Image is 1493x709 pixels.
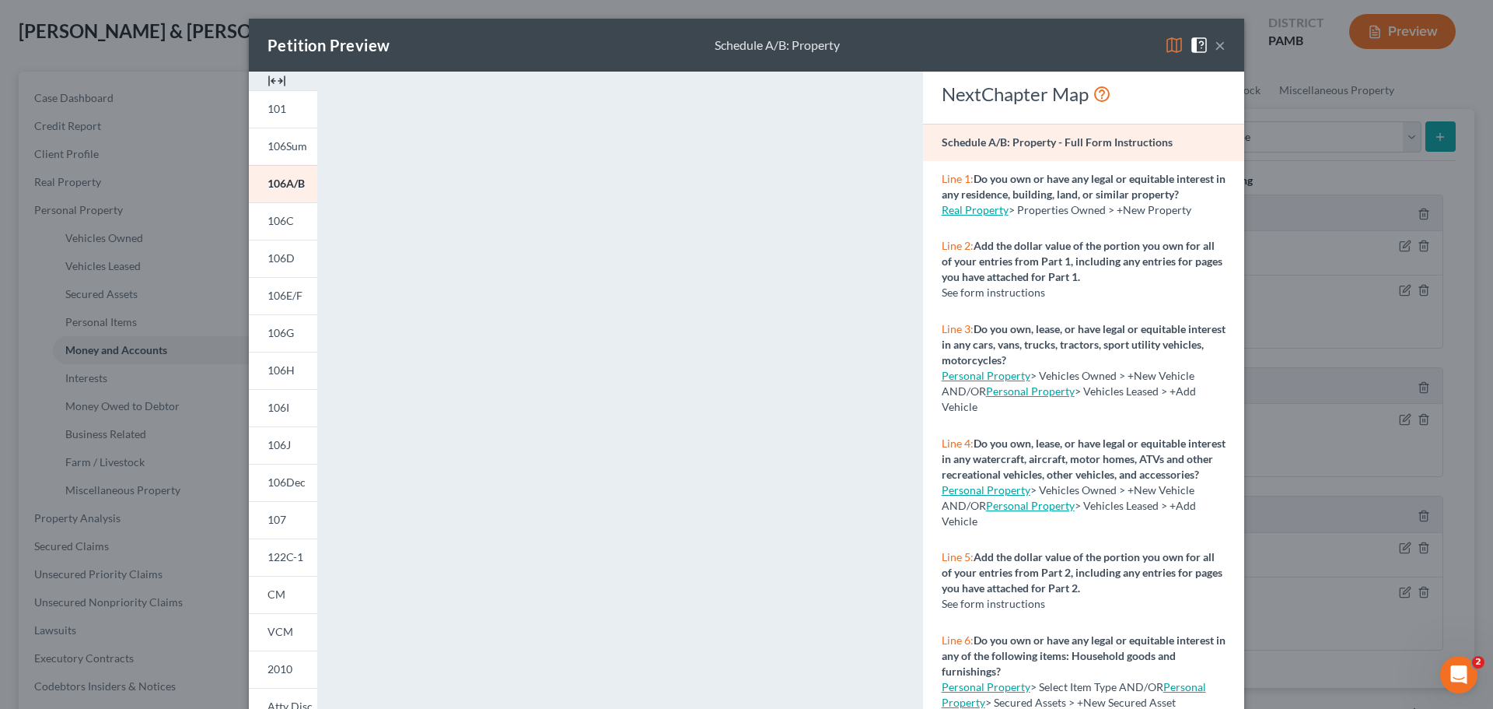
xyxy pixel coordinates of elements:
[942,680,1163,693] span: > Select Item Type AND/OR
[267,139,307,153] span: 106Sum
[267,102,286,115] span: 101
[942,322,1226,367] strong: Do you own, lease, or have legal or equitable interest in any cars, vans, trucks, tractors, sport...
[942,437,974,450] span: Line 4:
[942,369,1194,398] span: > Vehicles Owned > +New Vehicle AND/OR
[1472,656,1484,669] span: 2
[1165,36,1184,54] img: map-eea8200ae884c6f1103ae1953ef3d486a96c86aabb227e865a55264e3737af1f.svg
[942,597,1045,610] span: See form instructions
[942,550,1222,595] strong: Add the dollar value of the portion you own for all of your entries from Part 2, including any en...
[942,634,1226,678] strong: Do you own or have any legal or equitable interest in any of the following items: Household goods...
[267,34,390,56] div: Petition Preview
[249,277,317,314] a: 106E/F
[942,239,1222,283] strong: Add the dollar value of the portion you own for all of your entries from Part 1, including any en...
[715,37,840,54] div: Schedule A/B: Property
[942,369,1030,382] a: Personal Property
[1190,36,1208,54] img: help-close-5ba153eb36485ed6c1ea00a893f15db1cb9b99d6cae46e1a8edb6c62d00a1a76.svg
[1009,203,1191,216] span: > Properties Owned > +New Property
[249,314,317,352] a: 106G
[942,550,974,563] span: Line 5:
[942,483,1030,497] a: Personal Property
[249,165,317,202] a: 106A/B
[267,289,302,302] span: 106E/F
[942,82,1226,107] div: NextChapter Map
[249,501,317,539] a: 107
[249,240,317,277] a: 106D
[267,401,289,414] span: 106I
[942,239,974,252] span: Line 2:
[267,550,303,563] span: 122C-1
[986,499,1075,512] a: Personal Property
[249,426,317,464] a: 106J
[986,384,1075,398] a: Personal Property
[249,389,317,426] a: 106I
[267,363,295,377] span: 106H
[267,326,294,339] span: 106G
[249,464,317,501] a: 106Dec
[267,625,293,638] span: VCM
[942,483,1194,512] span: > Vehicles Owned > +New Vehicle AND/OR
[249,352,317,389] a: 106H
[942,322,974,335] span: Line 3:
[249,613,317,651] a: VCM
[942,680,1030,693] a: Personal Property
[249,539,317,576] a: 122C-1
[249,576,317,613] a: CM
[942,634,974,647] span: Line 6:
[267,476,306,489] span: 106Dec
[267,72,286,90] img: expand-e0f6d898513216a626fdd78e52531dac95497ffd26381d4c15ee2fc46db09dca.svg
[267,177,305,190] span: 106A/B
[942,135,1173,149] strong: Schedule A/B: Property - Full Form Instructions
[267,214,294,227] span: 106C
[267,588,285,601] span: CM
[942,384,1196,413] span: > Vehicles Leased > +Add Vehicle
[267,251,295,265] span: 106D
[249,202,317,240] a: 106C
[249,651,317,688] a: 2010
[267,513,286,526] span: 107
[942,203,1009,216] a: Real Property
[942,437,1226,481] strong: Do you own, lease, or have legal or equitable interest in any watercraft, aircraft, motor homes, ...
[942,499,1196,528] span: > Vehicles Leased > +Add Vehicle
[267,438,291,451] span: 106J
[942,172,974,185] span: Line 1:
[1440,656,1477,693] iframe: Intercom live chat
[1215,36,1226,54] button: ×
[267,662,292,676] span: 2010
[249,90,317,128] a: 101
[942,172,1226,201] strong: Do you own or have any legal or equitable interest in any residence, building, land, or similar p...
[942,286,1045,299] span: See form instructions
[249,128,317,165] a: 106Sum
